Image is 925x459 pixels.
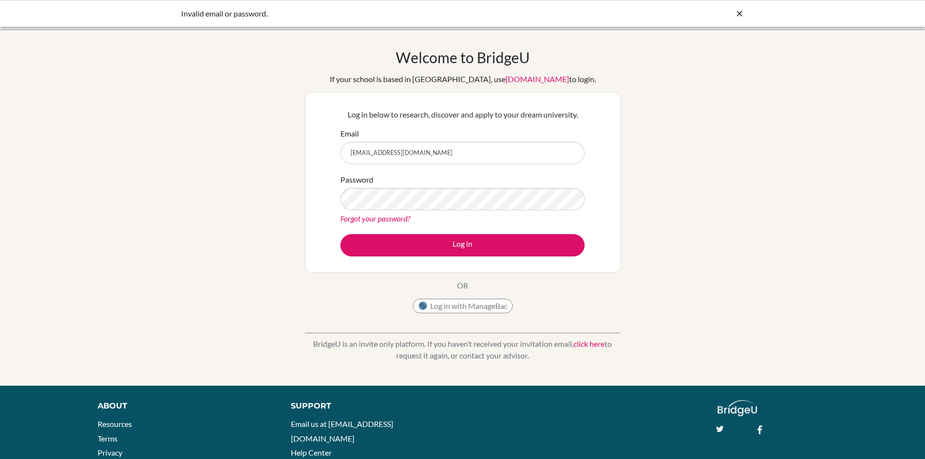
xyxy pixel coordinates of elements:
[98,400,269,412] div: About
[340,214,410,223] a: Forgot your password?
[340,128,359,139] label: Email
[413,299,513,313] button: Log in with ManageBac
[305,338,621,361] p: BridgeU is an invite only platform. If you haven’t received your invitation email, to request it ...
[340,174,373,186] label: Password
[291,400,451,412] div: Support
[291,448,332,457] a: Help Center
[340,109,585,120] p: Log in below to research, discover and apply to your dream university.
[98,448,122,457] a: Privacy
[396,49,530,66] h1: Welcome to BridgeU
[98,434,118,443] a: Terms
[291,419,393,443] a: Email us at [EMAIL_ADDRESS][DOMAIN_NAME]
[340,234,585,256] button: Log in
[98,419,132,428] a: Resources
[181,8,599,19] div: Invalid email or password.
[457,280,468,291] p: OR
[573,339,605,348] a: click here
[505,74,569,84] a: [DOMAIN_NAME]
[330,73,596,85] div: If your school is based in [GEOGRAPHIC_DATA], use to login.
[718,400,757,416] img: logo_white@2x-f4f0deed5e89b7ecb1c2cc34c3e3d731f90f0f143d5ea2071677605dd97b5244.png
